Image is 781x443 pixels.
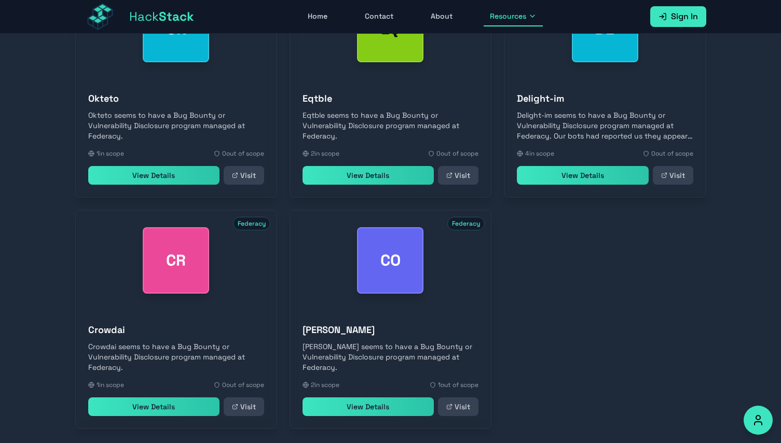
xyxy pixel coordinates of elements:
[436,149,478,158] span: 0 out of scope
[438,397,478,416] a: Visit
[438,381,478,389] span: 1 out of scope
[88,341,264,372] p: Crowdai seems to have a Bug Bounty or Vulnerability Disclosure program managed at Federacy.
[97,381,124,389] span: 1 in scope
[517,91,693,106] h3: Delight-im
[447,217,485,230] span: Federacy
[650,6,706,27] a: Sign In
[424,7,459,26] a: About
[303,323,478,337] h3: [PERSON_NAME]
[129,8,194,25] span: Hack
[438,166,478,185] a: Visit
[357,227,423,294] div: Cooper
[653,166,693,185] a: Visit
[233,217,270,230] span: Federacy
[224,397,264,416] a: Visit
[359,7,400,26] a: Contact
[744,406,773,435] button: Accessibility Options
[517,166,648,185] a: View Details
[88,166,220,185] a: View Details
[222,381,264,389] span: 0 out of scope
[311,381,339,389] span: 2 in scope
[484,7,543,26] button: Resources
[88,397,220,416] a: View Details
[303,341,478,372] p: [PERSON_NAME] seems to have a Bug Bounty or Vulnerability Disclosure program managed at Federacy.
[302,7,334,26] a: Home
[303,110,478,141] p: Eqtble seems to have a Bug Bounty or Vulnerability Disclosure program managed at Federacy.
[303,166,434,185] a: View Details
[651,149,693,158] span: 0 out of scope
[303,91,478,106] h3: Eqtble
[303,397,434,416] a: View Details
[222,149,264,158] span: 0 out of scope
[143,227,209,294] div: Crowdai
[525,149,554,158] span: 4 in scope
[671,10,698,23] span: Sign In
[159,8,194,24] span: Stack
[88,323,264,337] h3: Crowdai
[88,91,264,106] h3: Okteto
[311,149,339,158] span: 2 in scope
[88,110,264,141] p: Okteto seems to have a Bug Bounty or Vulnerability Disclosure program managed at Federacy.
[97,149,124,158] span: 1 in scope
[224,166,264,185] a: Visit
[517,110,693,141] p: Delight-im seems to have a Bug Bounty or Vulnerability Disclosure program managed at Federacy. Ou...
[490,11,526,21] span: Resources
